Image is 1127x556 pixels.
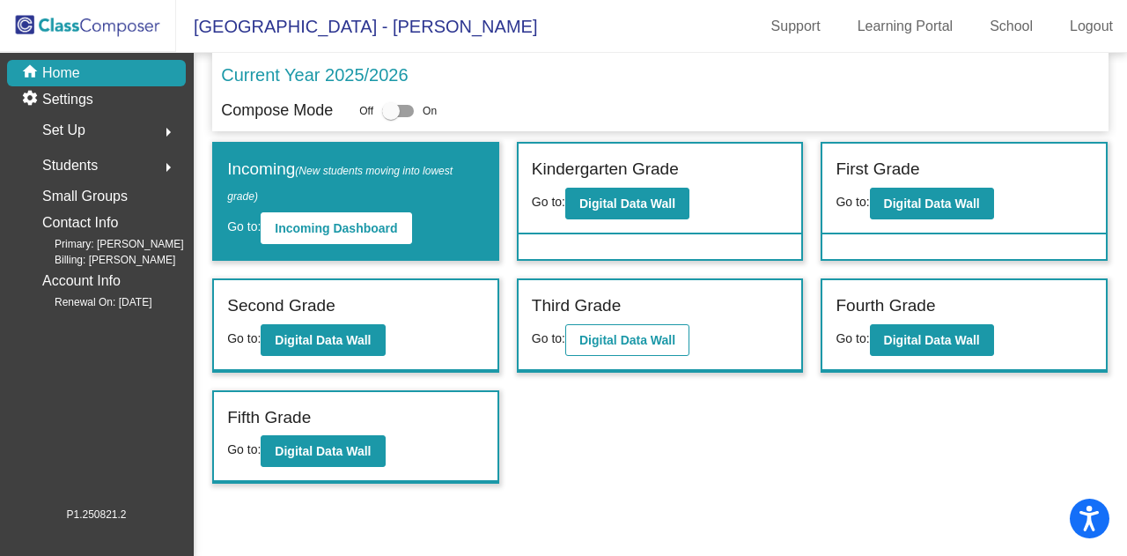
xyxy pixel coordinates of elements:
[757,12,835,41] a: Support
[532,293,621,319] label: Third Grade
[221,62,408,88] p: Current Year 2025/2026
[227,219,261,234] span: Go to:
[42,118,85,143] span: Set Up
[26,252,175,268] span: Billing: [PERSON_NAME]
[21,63,42,84] mat-icon: home
[532,331,565,345] span: Go to:
[227,165,453,203] span: (New students moving into lowest grade)
[836,195,869,209] span: Go to:
[227,157,484,207] label: Incoming
[565,324,689,356] button: Digital Data Wall
[221,99,333,122] p: Compose Mode
[836,157,919,182] label: First Grade
[532,195,565,209] span: Go to:
[976,12,1047,41] a: School
[579,196,675,211] b: Digital Data Wall
[359,103,373,119] span: Off
[42,269,121,293] p: Account Info
[42,89,93,110] p: Settings
[579,333,675,347] b: Digital Data Wall
[843,12,968,41] a: Learning Portal
[42,63,80,84] p: Home
[884,196,980,211] b: Digital Data Wall
[227,405,311,431] label: Fifth Grade
[1056,12,1127,41] a: Logout
[42,153,98,178] span: Students
[275,333,371,347] b: Digital Data Wall
[26,294,151,310] span: Renewal On: [DATE]
[261,212,411,244] button: Incoming Dashboard
[423,103,437,119] span: On
[227,442,261,456] span: Go to:
[42,184,128,209] p: Small Groups
[261,435,385,467] button: Digital Data Wall
[884,333,980,347] b: Digital Data Wall
[261,324,385,356] button: Digital Data Wall
[158,122,179,143] mat-icon: arrow_right
[870,188,994,219] button: Digital Data Wall
[870,324,994,356] button: Digital Data Wall
[227,331,261,345] span: Go to:
[275,444,371,458] b: Digital Data Wall
[21,89,42,110] mat-icon: settings
[176,12,537,41] span: [GEOGRAPHIC_DATA] - [PERSON_NAME]
[565,188,689,219] button: Digital Data Wall
[158,157,179,178] mat-icon: arrow_right
[42,211,118,235] p: Contact Info
[227,293,335,319] label: Second Grade
[532,157,679,182] label: Kindergarten Grade
[275,221,397,235] b: Incoming Dashboard
[836,331,869,345] span: Go to:
[26,236,184,252] span: Primary: [PERSON_NAME]
[836,293,935,319] label: Fourth Grade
